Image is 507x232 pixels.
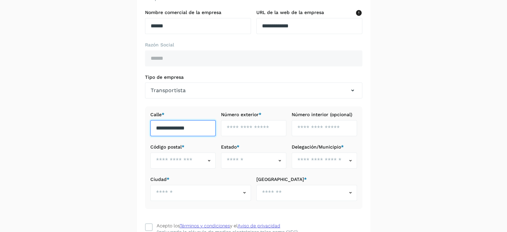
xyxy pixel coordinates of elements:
a: Términos y condiciones [180,223,230,228]
label: Tipo de empresa [145,74,362,80]
a: Aviso de privacidad [238,223,280,228]
label: Estado [221,144,286,150]
label: URL de la web de la empresa [256,10,362,15]
label: Ciudad [150,177,251,182]
div: Acepto los y el [157,222,280,229]
label: Número interior (opcional) [292,112,357,118]
label: Delegación/Municipio [292,144,357,150]
span: Transportista [151,86,186,94]
label: Código postal [150,144,216,150]
label: [GEOGRAPHIC_DATA] [256,177,357,182]
label: Razón Social [145,42,362,48]
label: Nombre comercial de la empresa [145,10,251,15]
label: Calle [150,112,216,118]
label: Número exterior [221,112,286,118]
